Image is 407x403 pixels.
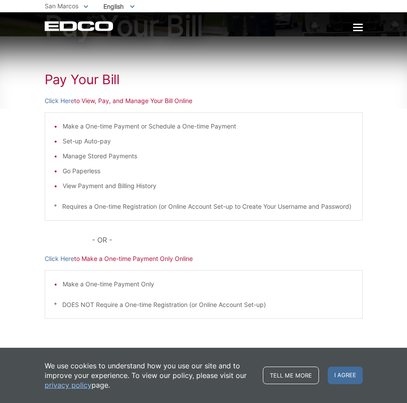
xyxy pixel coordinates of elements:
[54,202,354,211] p: * Requires a One-time Registration (or Online Account Set-up to Create Your Username and Password)
[45,380,92,390] a: privacy policy
[63,136,354,146] li: Set-up Auto-pay
[45,96,363,106] p: to View, Pay, and Manage Your Bill Online
[63,151,354,161] li: Manage Stored Payments
[45,254,363,264] p: to Make a One-time Payment Only Online
[45,21,114,31] a: EDCD logo. Return to the homepage.
[63,181,354,191] li: View Payment and Billing History
[92,234,362,246] p: - OR -
[45,2,78,10] span: San Marcos
[54,300,354,310] p: * DOES NOT Require a One-time Registration (or Online Account Set-up)
[63,121,354,131] li: Make a One-time Payment or Schedule a One-time Payment
[63,166,354,176] li: Go Paperless
[63,279,354,289] li: Make a One-time Payment Only
[45,96,74,106] a: Click Here
[45,254,74,264] a: Click Here
[45,12,363,40] h1: Pay Your Bill
[45,71,363,87] h1: Pay Your Bill
[45,361,254,390] p: We use cookies to understand how you use our site and to improve your experience. To view our pol...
